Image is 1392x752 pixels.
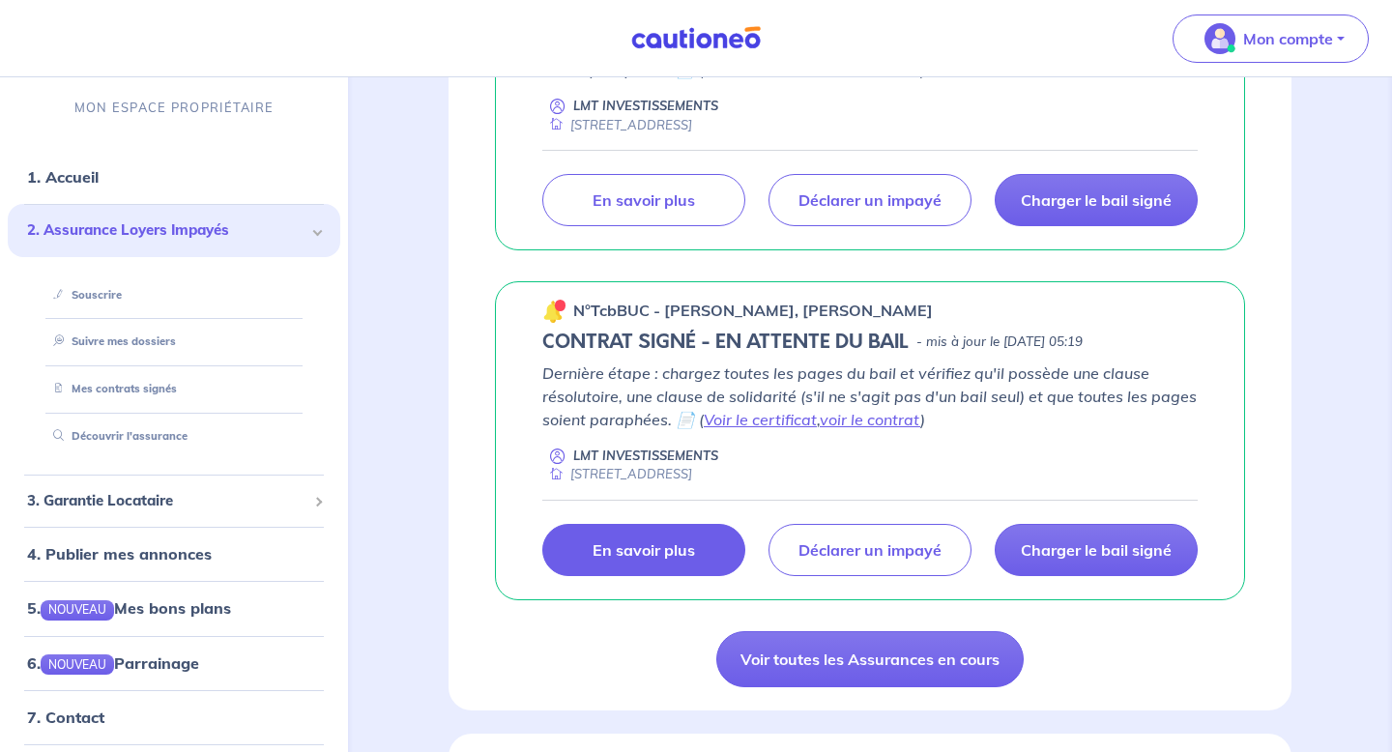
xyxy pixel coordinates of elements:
[798,540,942,560] p: Déclarer un impayé
[995,174,1198,226] a: Charger le bail signé
[27,167,99,187] a: 1. Accueil
[716,631,1024,687] a: Voir toutes les Assurances en cours
[27,652,199,672] a: 6.NOUVEAUParrainage
[45,287,122,301] a: Souscrire
[8,589,340,627] div: 5.NOUVEAUMes bons plans
[542,524,745,576] a: En savoir plus
[27,219,306,242] span: 2. Assurance Loyers Impayés
[542,174,745,226] a: En savoir plus
[8,535,340,573] div: 4. Publier mes annonces
[31,373,317,405] div: Mes contrats signés
[8,698,340,737] div: 7. Contact
[8,204,340,257] div: 2. Assurance Loyers Impayés
[27,598,231,618] a: 5.NOUVEAUMes bons plans
[27,544,212,564] a: 4. Publier mes annonces
[995,524,1198,576] a: Charger le bail signé
[45,382,177,395] a: Mes contrats signés
[623,26,768,50] img: Cautioneo
[74,99,274,117] p: MON ESPACE PROPRIÉTAIRE
[45,334,176,348] a: Suivre mes dossiers
[1021,190,1172,210] p: Charger le bail signé
[542,331,1198,354] div: state: CONTRACT-SIGNED, Context: NEW,MAYBE-CERTIFICATE,RELATIONSHIP,LESSOR-DOCUMENTS
[1243,27,1333,50] p: Mon compte
[27,708,104,727] a: 7. Contact
[8,482,340,520] div: 3. Garantie Locataire
[1204,23,1235,54] img: illu_account_valid_menu.svg
[916,333,1083,352] p: - mis à jour le [DATE] 05:19
[1021,540,1172,560] p: Charger le bail signé
[573,299,933,322] p: n°TcbBUC - [PERSON_NAME], [PERSON_NAME]
[31,326,317,358] div: Suivre mes dossiers
[31,278,317,310] div: Souscrire
[768,524,971,576] a: Déclarer un impayé
[820,410,920,429] a: voir le contrat
[573,447,718,465] p: LMT INVESTISSEMENTS
[8,643,340,681] div: 6.NOUVEAUParrainage
[798,190,942,210] p: Déclarer un impayé
[593,540,695,560] p: En savoir plus
[542,465,692,483] div: [STREET_ADDRESS]
[1173,14,1369,63] button: illu_account_valid_menu.svgMon compte
[593,190,695,210] p: En savoir plus
[704,410,817,429] a: Voir le certificat
[768,174,971,226] a: Déclarer un impayé
[27,490,306,512] span: 3. Garantie Locataire
[542,331,909,354] h5: CONTRAT SIGNÉ - EN ATTENTE DU BAIL
[31,420,317,452] div: Découvrir l'assurance
[8,158,340,196] div: 1. Accueil
[542,300,565,323] img: 🔔
[542,362,1198,431] p: Dernière étape : chargez toutes les pages du bail et vérifiez qu'il possède une clause résolutoir...
[573,97,718,115] p: LMT INVESTISSEMENTS
[542,116,692,134] div: [STREET_ADDRESS]
[45,429,188,443] a: Découvrir l'assurance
